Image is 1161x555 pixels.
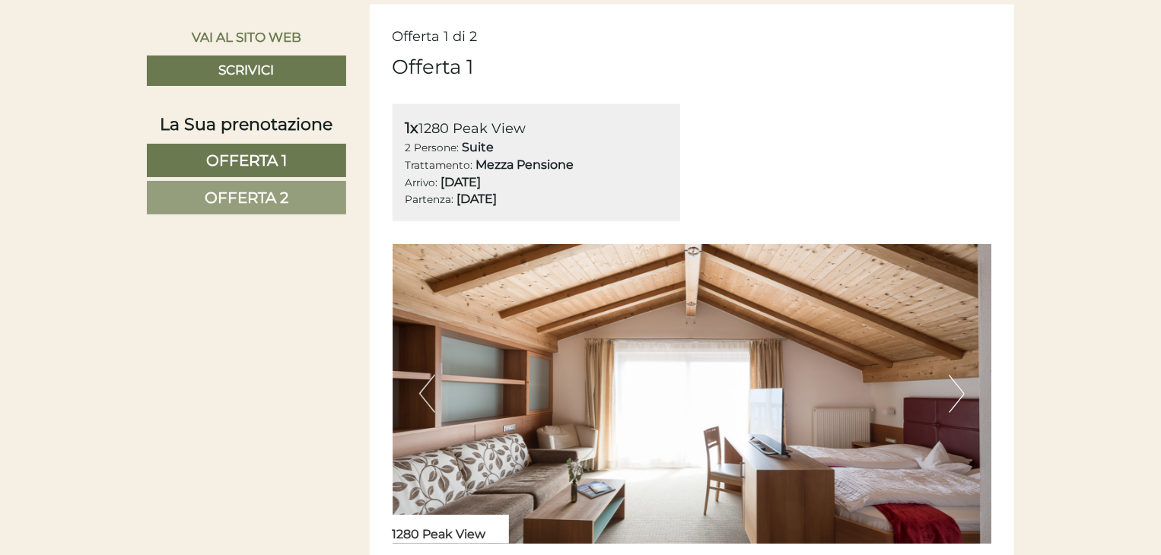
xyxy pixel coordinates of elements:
[457,192,498,206] b: [DATE]
[463,140,495,154] b: Suite
[23,74,255,84] small: 15:05
[406,141,460,154] small: 2 Persone:
[406,119,419,137] b: 1x
[147,113,346,136] div: La Sua prenotazione
[476,157,574,172] b: Mezza Pensione
[205,189,288,207] span: Offerta 2
[406,193,454,205] small: Partenza:
[441,175,482,189] b: [DATE]
[11,41,262,87] div: Buon giorno, come possiamo aiutarla?
[419,375,435,413] button: Previous
[552,398,600,428] button: Invia
[406,159,473,171] small: Trattamento:
[23,44,255,56] div: [GEOGRAPHIC_DATA]
[206,151,287,170] span: Offerta 1
[406,117,668,139] div: 1280 Peak View
[406,176,438,189] small: Arrivo:
[147,55,346,86] a: Scrivici
[393,515,509,544] div: 1280 Peak View
[147,23,346,52] a: Vai al sito web
[393,53,474,81] div: Offerta 1
[271,11,329,37] div: [DATE]
[949,375,965,413] button: Next
[393,28,478,45] span: Offerta 1 di 2
[393,244,992,544] img: image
